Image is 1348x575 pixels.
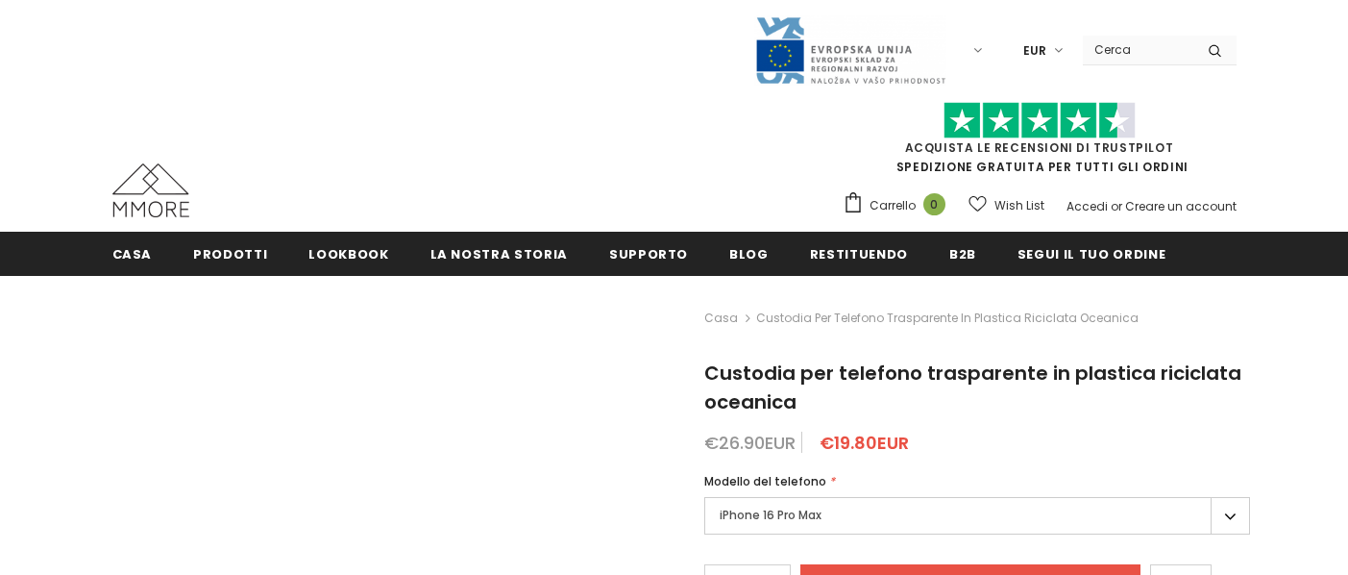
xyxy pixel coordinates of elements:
a: Prodotti [193,232,267,275]
span: Restituendo [810,245,908,263]
span: EUR [1023,41,1046,61]
a: Wish List [968,188,1044,222]
img: Fidati di Pilot Stars [944,102,1136,139]
a: supporto [609,232,688,275]
span: Wish List [994,196,1044,215]
a: La nostra storia [430,232,568,275]
a: Restituendo [810,232,908,275]
span: Carrello [870,196,916,215]
a: Lookbook [308,232,388,275]
a: Blog [729,232,769,275]
a: Acquista le recensioni di TrustPilot [905,139,1174,156]
a: Javni Razpis [754,41,946,58]
img: Javni Razpis [754,15,946,86]
a: Casa [704,307,738,330]
span: Custodia per telefono trasparente in plastica riciclata oceanica [756,307,1139,330]
span: Lookbook [308,245,388,263]
span: La nostra storia [430,245,568,263]
span: 0 [923,193,945,215]
a: Casa [112,232,153,275]
a: Segui il tuo ordine [1017,232,1165,275]
span: Casa [112,245,153,263]
span: SPEDIZIONE GRATUITA PER TUTTI GLI ORDINI [843,111,1237,175]
span: €26.90EUR [704,431,796,455]
span: Segui il tuo ordine [1017,245,1165,263]
span: Blog [729,245,769,263]
span: Modello del telefono [704,473,826,489]
a: Creare un account [1125,198,1237,214]
a: Accedi [1066,198,1108,214]
input: Search Site [1083,36,1193,63]
span: B2B [949,245,976,263]
img: Casi MMORE [112,163,189,217]
a: Carrello 0 [843,191,955,220]
span: Prodotti [193,245,267,263]
a: B2B [949,232,976,275]
label: iPhone 16 Pro Max [704,497,1250,535]
span: or [1111,198,1122,214]
span: Custodia per telefono trasparente in plastica riciclata oceanica [704,360,1241,415]
span: €19.80EUR [820,431,909,455]
span: supporto [609,245,688,263]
